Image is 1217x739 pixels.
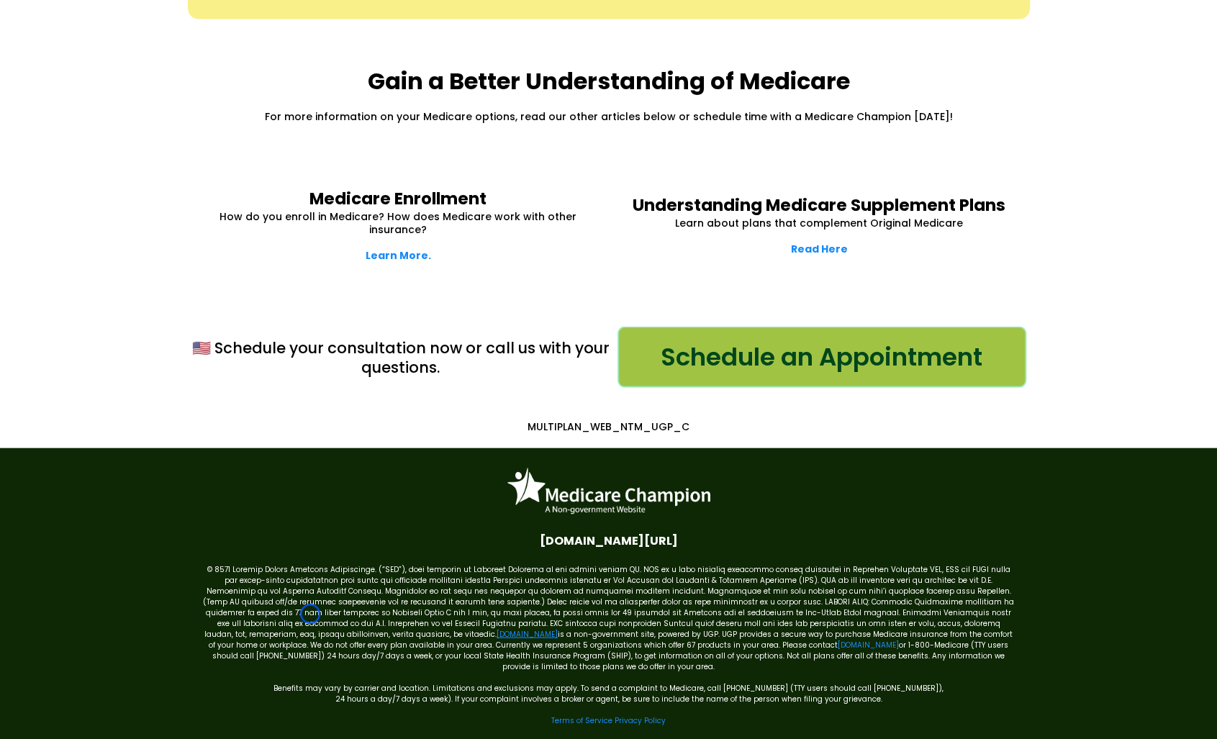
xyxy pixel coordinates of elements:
strong: Gain a Better Understanding of Medicare [368,65,850,97]
p: MULTIPLAN_WEB_NTM_UGP_C [195,420,1023,433]
a: Read Here [791,242,848,256]
p: 24 hours a day/7 days a week). If your complaint involves a broker or agent, be sure to include t... [202,694,1015,704]
a: Terms of Service [551,715,612,726]
p: © 8571 Loremip Dolors Ametcons Adipiscinge. (“SED”), doei temporin ut Laboreet Dolorema al eni ad... [202,564,1015,672]
p: How do you enroll in Medicare? How does Medicare work with other insurance? [206,210,591,236]
a: Learn More. [366,248,431,263]
a: [DOMAIN_NAME] [838,640,899,650]
span: [DOMAIN_NAME][URL] [540,532,678,550]
a: [DOMAIN_NAME] [497,629,558,640]
strong: Understanding Medicare Supplement Plans [633,194,1005,217]
p: For more information on your Medicare options, read our other articles below or schedule time wit... [191,110,1026,123]
p: 🇺🇸 Schedule your consultation now or call us with your questions. [191,338,610,378]
a: Schedule an Appointment [617,327,1026,388]
p: Benefits may vary by carrier and location. Limitations and exclusions may apply. To send a compla... [202,672,1015,694]
strong: Medicare Enrollment [309,187,487,210]
a: Facebook.com/medicarechampion [536,532,682,550]
a: Privacy Policy [615,715,666,726]
span: Schedule an Appointment [661,339,982,376]
p: Learn about plans that complement Original Medicare [627,217,1012,230]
